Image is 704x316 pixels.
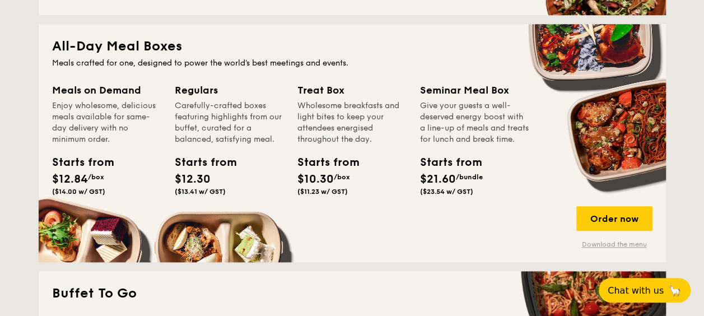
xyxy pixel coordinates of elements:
div: Regulars [175,82,284,98]
span: ($14.00 w/ GST) [52,188,105,196]
div: Seminar Meal Box [420,82,529,98]
h2: All-Day Meal Boxes [52,38,652,55]
div: Treat Box [297,82,407,98]
div: Order now [576,206,652,231]
span: ($13.41 w/ GST) [175,188,226,196]
div: Starts from [175,154,225,171]
div: Starts from [420,154,470,171]
div: Starts from [297,154,348,171]
span: /box [88,173,104,181]
span: $21.60 [420,173,456,186]
span: ($23.54 w/ GST) [420,188,473,196]
span: $12.30 [175,173,211,186]
div: Give your guests a well-deserved energy boost with a line-up of meals and treats for lunch and br... [420,100,529,145]
h2: Buffet To Go [52,285,652,303]
div: Enjoy wholesome, delicious meals available for same-day delivery with no minimum order. [52,100,161,145]
span: $12.84 [52,173,88,186]
div: Carefully-crafted boxes featuring highlights from our buffet, curated for a balanced, satisfying ... [175,100,284,145]
span: /bundle [456,173,483,181]
div: Meals on Demand [52,82,161,98]
span: Chat with us [608,285,664,296]
div: Wholesome breakfasts and light bites to keep your attendees energised throughout the day. [297,100,407,145]
button: Chat with us🦙 [599,278,691,303]
a: Download the menu [576,240,652,249]
span: $10.30 [297,173,334,186]
span: 🦙 [668,284,682,297]
div: Meals crafted for one, designed to power the world's best meetings and events. [52,58,652,69]
span: /box [334,173,350,181]
div: Starts from [52,154,102,171]
span: ($11.23 w/ GST) [297,188,348,196]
